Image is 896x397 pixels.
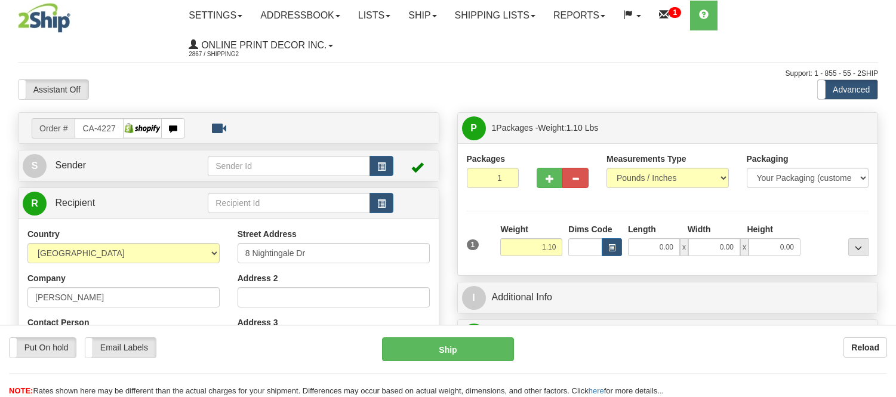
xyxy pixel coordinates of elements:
[538,123,598,133] span: Weight:
[251,1,349,30] a: Addressbook
[180,1,251,30] a: Settings
[628,223,656,235] label: Length
[10,338,76,357] label: Put On hold
[869,137,895,259] iframe: chat widget
[462,324,486,347] span: $
[124,119,161,137] img: Shopify posterjack.c
[23,191,187,216] a: R Recipient
[650,1,690,30] a: 1
[238,272,278,284] label: Address 2
[589,386,604,395] a: here
[23,154,47,178] span: S
[55,160,86,170] span: Sender
[843,337,887,358] button: Reload
[680,238,688,256] span: x
[747,223,773,235] label: Height
[740,238,749,256] span: x
[669,7,681,18] sup: 1
[382,337,513,361] button: Ship
[606,153,686,165] label: Measurements Type
[23,153,208,178] a: S Sender
[467,239,479,250] span: 1
[492,116,599,140] span: Packages -
[18,69,878,79] div: Support: 1 - 855 - 55 - 2SHIP
[747,153,789,165] label: Packaging
[818,80,877,99] label: Advanced
[238,316,278,328] label: Address 3
[27,228,60,240] label: Country
[23,192,47,216] span: R
[544,1,614,30] a: Reports
[208,193,370,213] input: Recipient Id
[55,198,95,208] span: Recipient
[568,223,612,235] label: Dims Code
[9,386,33,395] span: NOTE:
[180,30,341,60] a: Online Print Decor Inc. 2867 / Shipping2
[446,1,544,30] a: Shipping lists
[851,343,879,352] b: Reload
[688,223,711,235] label: Width
[492,123,497,133] span: 1
[27,272,66,284] label: Company
[19,80,88,99] label: Assistant Off
[18,3,70,33] img: logo2867.jpg
[349,1,399,30] a: Lists
[208,156,370,176] input: Sender Id
[500,223,528,235] label: Weight
[399,1,445,30] a: Ship
[462,116,874,140] a: P 1Packages -Weight:1.10 Lbs
[32,118,75,139] span: Order #
[85,338,155,357] label: Email Labels
[462,286,486,310] span: I
[27,316,89,328] label: Contact Person
[198,40,327,50] span: Online Print Decor Inc.
[467,153,506,165] label: Packages
[462,285,874,310] a: IAdditional Info
[238,243,430,263] input: Enter a location
[189,48,278,60] span: 2867 / Shipping2
[238,228,297,240] label: Street Address
[462,323,874,347] a: $Rates
[848,238,869,256] div: ...
[566,123,583,133] span: 1.10
[462,116,486,140] span: P
[585,123,599,133] span: Lbs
